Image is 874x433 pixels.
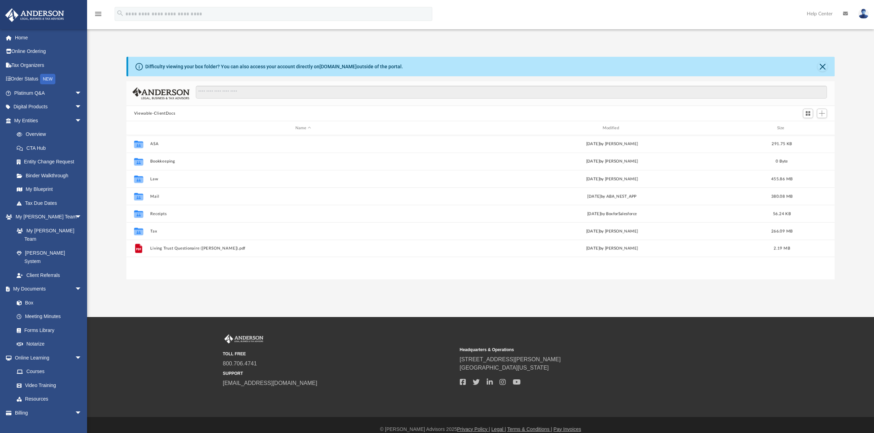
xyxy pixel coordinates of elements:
a: Digital Productsarrow_drop_down [5,100,92,114]
a: Legal | [492,426,506,432]
a: My Blueprint [10,183,89,196]
button: Bookkeeping [150,159,456,164]
a: Client Referrals [10,268,89,282]
a: Pay Invoices [554,426,581,432]
span: arrow_drop_down [75,406,89,420]
a: Platinum Q&Aarrow_drop_down [5,86,92,100]
small: Headquarters & Operations [460,347,692,353]
span: arrow_drop_down [75,86,89,100]
div: by ABA_NEST_APP [459,193,765,200]
span: 0 Byte [776,160,788,163]
a: Billingarrow_drop_down [5,406,92,420]
a: Notarize [10,337,89,351]
button: Living Trust Questionaire ([PERSON_NAME]).pdf [150,246,456,250]
span: 266.09 MB [771,229,792,233]
small: SUPPORT [223,370,455,377]
a: Terms & Conditions | [507,426,552,432]
a: Binder Walkthrough [10,169,92,183]
span: 2.19 MB [774,246,790,250]
button: Viewable-ClientDocs [134,110,175,117]
div: Name [150,125,456,131]
button: Law [150,177,456,181]
div: grid [126,135,851,279]
a: [PERSON_NAME] System [10,246,89,268]
a: Home [5,31,92,45]
i: menu [94,10,102,18]
a: My Entitiesarrow_drop_down [5,114,92,127]
span: 455.86 MB [771,177,792,181]
div: [DATE] by [PERSON_NAME] [459,141,765,147]
a: My [PERSON_NAME] Teamarrow_drop_down [5,210,89,224]
a: [DOMAIN_NAME] [319,64,357,69]
a: Online Ordering [5,45,92,59]
button: ASA [150,142,456,146]
img: User Pic [858,9,869,19]
span: 56.24 KB [773,212,791,216]
div: Size [768,125,796,131]
a: My Documentsarrow_drop_down [5,282,89,296]
a: Tax Due Dates [10,196,92,210]
a: Overview [10,127,92,141]
span: arrow_drop_down [75,100,89,114]
span: 291.75 KB [772,142,792,146]
a: Resources [10,392,89,406]
div: [DATE] by [PERSON_NAME] [459,176,765,182]
div: id [799,125,848,131]
a: 800.706.4741 [223,361,257,366]
button: Switch to Grid View [803,109,813,118]
span: [DATE] [587,194,601,198]
span: arrow_drop_down [75,351,89,365]
div: id [130,125,147,131]
div: NEW [40,74,55,84]
a: Courses [10,365,89,379]
a: Meeting Minutes [10,310,89,324]
div: by [PERSON_NAME] [459,228,765,234]
a: CTA Hub [10,141,92,155]
input: Search files and folders [196,86,827,99]
a: Order StatusNEW [5,72,92,86]
div: [DATE] by BoxforSalesforce [459,211,765,217]
i: search [116,9,124,17]
div: [DATE] by [PERSON_NAME] [459,245,765,252]
button: Receipts [150,211,456,216]
button: Tax [150,229,456,233]
div: Modified [459,125,765,131]
span: arrow_drop_down [75,114,89,128]
img: Anderson Advisors Platinum Portal [223,334,265,343]
a: Privacy Policy | [457,426,490,432]
button: Mail [150,194,456,199]
a: Box [10,296,85,310]
small: TOLL FREE [223,351,455,357]
a: Video Training [10,378,85,392]
div: Difficulty viewing your box folder? You can also access your account directly on outside of the p... [145,63,403,70]
button: Close [818,62,827,71]
button: Add [817,109,827,118]
a: menu [94,13,102,18]
a: [GEOGRAPHIC_DATA][US_STATE] [460,365,549,371]
span: 380.08 MB [771,194,792,198]
span: arrow_drop_down [75,282,89,296]
a: Online Learningarrow_drop_down [5,351,89,365]
div: [DATE] by [PERSON_NAME] [459,158,765,165]
a: Entity Change Request [10,155,92,169]
a: Tax Organizers [5,58,92,72]
a: [EMAIL_ADDRESS][DOMAIN_NAME] [223,380,317,386]
a: Forms Library [10,323,85,337]
img: Anderson Advisors Platinum Portal [3,8,66,22]
div: © [PERSON_NAME] Advisors 2025 [87,426,874,433]
span: arrow_drop_down [75,210,89,224]
a: [STREET_ADDRESS][PERSON_NAME] [460,356,561,362]
a: My [PERSON_NAME] Team [10,224,85,246]
span: [DATE] [586,229,600,233]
